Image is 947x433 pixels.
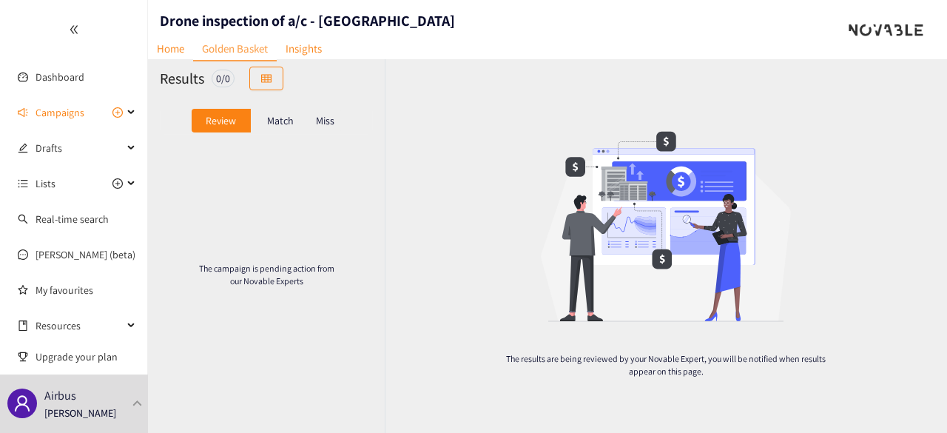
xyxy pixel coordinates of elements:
span: plus-circle [112,178,123,189]
p: The campaign is pending action from our Novable Experts [195,262,337,287]
span: edit [18,143,28,153]
h2: Results [160,68,204,89]
h1: Drone inspection of a/c - [GEOGRAPHIC_DATA] [160,10,455,31]
p: Review [206,115,236,127]
a: [PERSON_NAME] (beta) [36,248,135,261]
p: Miss [316,115,334,127]
span: book [18,320,28,331]
span: Campaigns [36,98,84,127]
span: Upgrade your plan [36,342,136,372]
iframe: Chat Widget [706,273,947,433]
a: Real-time search [36,212,109,226]
span: user [13,395,31,412]
span: Resources [36,311,123,340]
a: Golden Basket [193,37,277,61]
p: The results are being reviewed by your Novable Expert, you will be notified when results appear o... [506,352,826,377]
span: Lists [36,169,55,198]
p: Match [267,115,294,127]
span: unordered-list [18,178,28,189]
p: [PERSON_NAME] [44,405,116,421]
p: Airbus [44,386,76,405]
span: double-left [69,24,79,35]
button: table [249,67,283,90]
a: Home [148,37,193,60]
span: sound [18,107,28,118]
div: 0 / 0 [212,70,235,87]
span: trophy [18,352,28,362]
a: Insights [277,37,331,60]
span: plus-circle [112,107,123,118]
a: Dashboard [36,70,84,84]
span: Drafts [36,133,123,163]
a: My favourites [36,275,136,305]
span: table [261,73,272,85]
